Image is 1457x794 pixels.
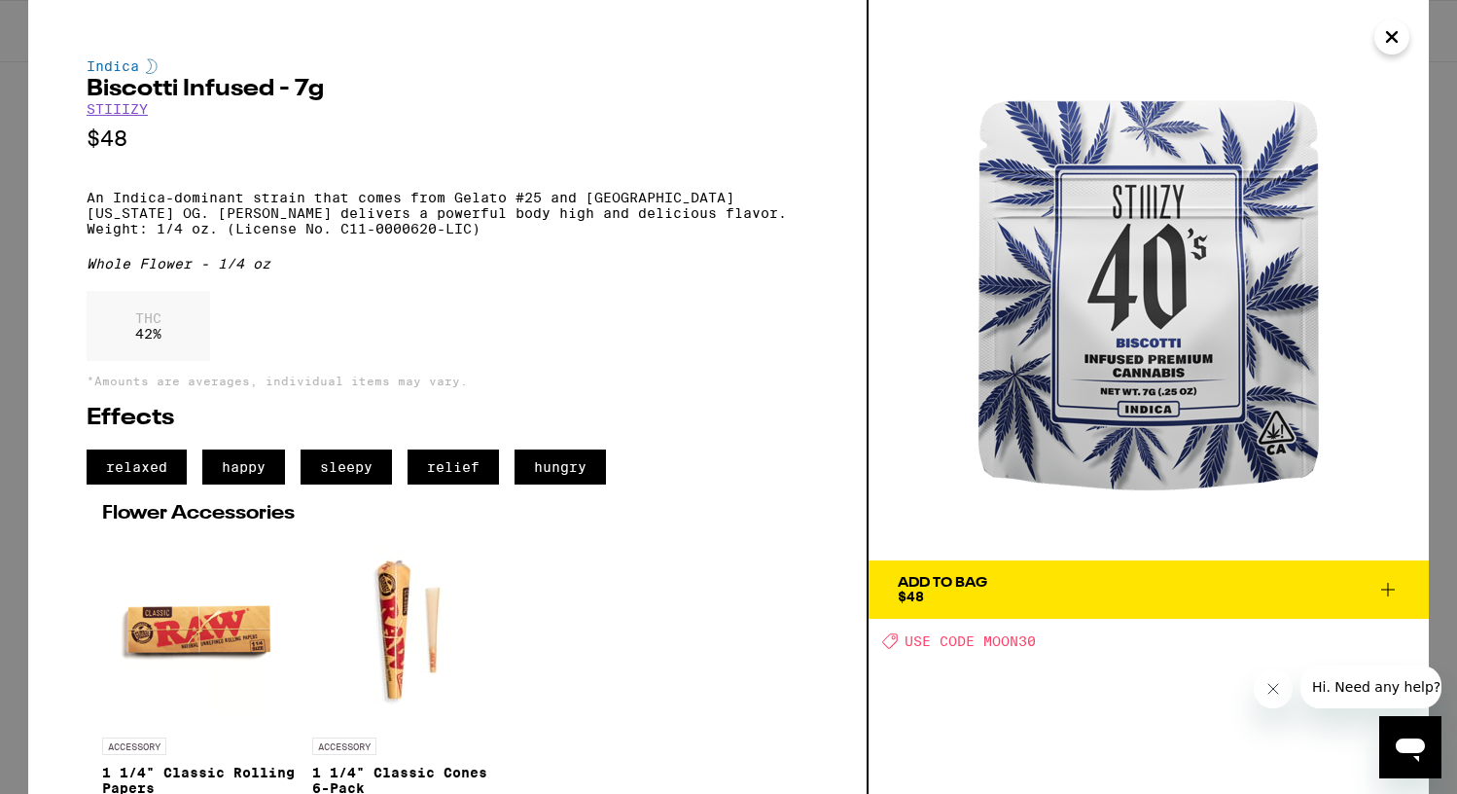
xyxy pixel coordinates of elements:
[905,633,1036,649] span: USE CODE MOON30
[87,407,808,430] h2: Effects
[1379,716,1441,778] iframe: Button to launch messaging window
[87,101,148,117] a: STIIIZY
[1300,666,1441,708] iframe: Message from company
[1374,19,1409,54] button: Close
[87,450,187,485] span: relaxed
[146,58,158,74] img: indicaColor.svg
[135,310,161,326] p: THC
[87,291,210,361] div: 42 %
[102,504,793,523] h2: Flower Accessories
[102,738,166,755] p: ACCESSORY
[312,738,376,755] p: ACCESSORY
[408,450,499,485] span: relief
[301,450,392,485] span: sleepy
[87,256,808,271] div: Whole Flower - 1/4 oz
[869,560,1429,619] button: Add To Bag$48
[102,533,297,728] img: RAW - 1 1/4" Classic Rolling Papers
[515,450,606,485] span: hungry
[87,126,808,151] p: $48
[87,58,808,74] div: Indica
[202,450,285,485] span: happy
[87,375,808,387] p: *Amounts are averages, individual items may vary.
[87,78,808,101] h2: Biscotti Infused - 7g
[87,190,808,236] p: An Indica-dominant strain that comes from Gelato #25 and [GEOGRAPHIC_DATA][US_STATE] OG. [PERSON_...
[898,576,987,590] div: Add To Bag
[898,589,924,604] span: $48
[312,533,507,728] img: RAW - 1 1/4" Classic Cones 6-Pack
[1254,669,1293,708] iframe: Close message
